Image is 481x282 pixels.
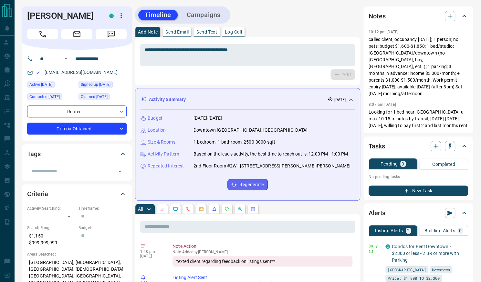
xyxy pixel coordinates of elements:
div: Tue Aug 12 2025 [27,81,75,90]
h2: Tags [27,149,40,159]
p: 2nd Floor Room #2W - [STREET_ADDRESS][PERSON_NAME][PERSON_NAME] [193,163,350,169]
p: Downtown [GEOGRAPHIC_DATA], [GEOGRAPHIC_DATA] [193,127,308,134]
p: 1 bedroom, 1 bathroom, 2500-3000 sqft [193,139,275,146]
p: Log Call [225,30,242,34]
p: $1,150 - $999,999,999 [27,231,75,248]
p: Building Alerts [424,228,455,233]
p: Looking for 1 bed near [GEOGRAPHIC_DATA] u, max 10-15 minutes by transit, [DATE]-[DATE], [DATE], ... [369,109,468,129]
p: Send Text [196,30,217,34]
p: Listing Alerts [375,228,403,233]
div: condos.ca [385,244,390,249]
svg: Notes [160,206,165,212]
p: Budget [148,115,162,122]
h1: [PERSON_NAME] [27,11,99,21]
div: Tue May 28 2019 [78,81,127,90]
h2: Alerts [369,208,385,218]
svg: Lead Browsing Activity [173,206,178,212]
p: Search Range: [27,225,75,231]
p: Budget: [78,225,127,231]
svg: Email Valid [36,70,40,75]
span: Claimed [DATE] [81,94,108,100]
div: Sat Aug 16 2025 [27,93,75,102]
div: Activity Summary[DATE] [141,94,355,106]
button: Open [62,55,70,63]
div: Tasks [369,138,468,154]
p: Location [148,127,166,134]
div: Criteria [27,186,127,202]
p: Areas Searched: [27,251,127,257]
span: Email [61,29,92,39]
div: texted client regarding feedback on listings sent** [173,256,352,267]
p: 8:07 am [DATE] [369,102,396,107]
div: condos.ca [109,14,114,18]
div: Alerts [369,205,468,221]
p: Daily [369,243,382,249]
p: Repeated Interest [148,163,184,169]
p: Note Added by [PERSON_NAME] [173,250,352,254]
div: Sat Aug 16 2025 [78,93,127,102]
p: Activity Pattern [148,151,179,157]
p: Based on the lead's activity, the best time to reach out is: 12:00 PM - 1:00 PM [193,151,348,157]
p: 10:12 pm [DATE] [369,30,398,34]
button: Open [115,167,124,176]
p: [DATE] [140,254,163,258]
p: Note Action [173,243,352,250]
p: 0 [402,162,404,166]
span: Signed up [DATE] [81,81,110,88]
div: Notes [369,8,468,24]
div: Renter [27,106,127,117]
p: 0 [459,228,462,233]
svg: Listing Alerts [212,206,217,212]
p: called client; occupancy [DATE]; 1 person; no pets; budget $1,600-$1,850; 1 bed/studio; [GEOGRAPH... [369,36,468,97]
p: Timeframe: [78,206,127,211]
p: No pending tasks [369,172,468,182]
button: Regenerate [227,179,268,190]
span: Price: $1,800 TO $2,300 [388,275,440,281]
svg: Emails [199,206,204,212]
p: Pending [380,162,398,166]
p: [DATE]-[DATE] [193,115,222,122]
span: Contacted [DATE] [29,94,60,100]
span: [GEOGRAPHIC_DATA] [388,267,426,273]
button: New Task [369,186,468,196]
h2: Criteria [27,189,48,199]
svg: Calls [186,206,191,212]
span: Active [DATE] [29,81,52,88]
button: Campaigns [180,10,227,20]
a: Condos for Rent Downtown - $2300 or less - 2 BR or more with Parking [392,244,459,263]
span: Message [96,29,127,39]
svg: Agent Actions [250,206,256,212]
p: Completed [432,162,455,166]
a: [EMAIL_ADDRESS][DOMAIN_NAME] [45,70,118,75]
p: Add Note [138,30,158,34]
p: 2 [407,228,410,233]
button: Timeline [138,10,178,20]
svg: Requests [225,206,230,212]
svg: Email [369,249,373,254]
span: Downtown [432,267,450,273]
svg: Opportunities [237,206,243,212]
p: Listing Alert Sent [173,274,352,281]
div: Tags [27,146,127,162]
p: Size & Rooms [148,139,175,146]
p: Activity Summary [149,96,186,103]
h2: Notes [369,11,385,21]
span: Call [27,29,58,39]
p: Actively Searching: [27,206,75,211]
h2: Tasks [369,141,385,151]
div: Criteria Obtained [27,123,127,135]
p: [DATE] [334,97,346,103]
p: All [138,207,143,211]
p: Send Email [165,30,189,34]
p: 1:28 pm [140,249,163,254]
